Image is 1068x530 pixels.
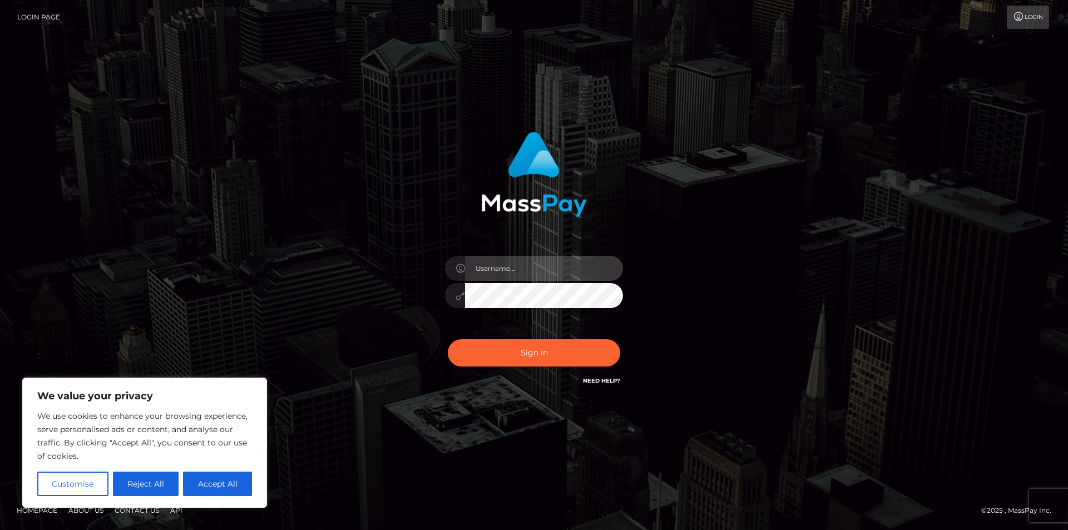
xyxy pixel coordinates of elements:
[448,339,620,366] button: Sign in
[22,378,267,508] div: We value your privacy
[166,502,187,519] a: API
[37,472,108,496] button: Customise
[183,472,252,496] button: Accept All
[481,132,587,217] img: MassPay Login
[981,504,1060,517] div: © 2025 , MassPay Inc.
[64,502,108,519] a: About Us
[37,389,252,403] p: We value your privacy
[113,472,179,496] button: Reject All
[583,377,620,384] a: Need Help?
[17,6,60,29] a: Login Page
[1007,6,1049,29] a: Login
[110,502,164,519] a: Contact Us
[465,256,623,281] input: Username...
[37,409,252,463] p: We use cookies to enhance your browsing experience, serve personalised ads or content, and analys...
[12,502,62,519] a: Homepage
